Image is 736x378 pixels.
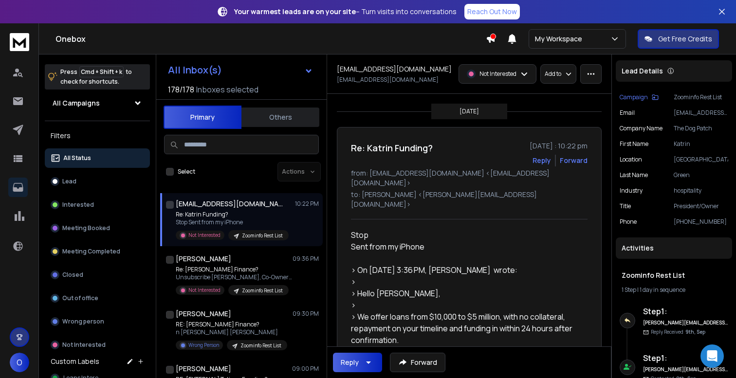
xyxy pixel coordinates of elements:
h1: [PERSON_NAME] [176,254,231,264]
p: Not Interested [479,70,516,78]
span: 1 day in sequence [640,286,685,294]
button: Wrong person [45,312,150,331]
p: n [PERSON_NAME] [PERSON_NAME] [176,328,287,336]
p: from: [EMAIL_ADDRESS][DOMAIN_NAME] <[EMAIL_ADDRESS][DOMAIN_NAME]> [351,168,588,188]
p: Zoominfo Rest List [674,93,728,101]
p: Zoominfo Rest List [242,232,283,239]
p: Last Name [620,171,648,179]
p: [GEOGRAPHIC_DATA] [674,156,728,163]
a: Reach Out Now [464,4,520,19]
p: Lead [62,178,76,185]
button: Reply [333,353,382,372]
p: Zoominfo Rest List [240,342,281,349]
p: Wrong person [62,318,104,325]
h1: Onebox [55,33,486,45]
p: [EMAIL_ADDRESS][DOMAIN_NAME] [674,109,728,117]
button: Lead [45,172,150,191]
p: Stop Sent from my iPhone [176,218,289,226]
p: Meeting Completed [62,248,120,255]
p: 09:36 PM [293,255,319,263]
p: Interested [62,201,94,209]
button: All Status [45,148,150,168]
p: Unsubscribe [PERSON_NAME], Co-Owner/Broker [176,273,293,281]
p: My Workspace [535,34,586,44]
p: Company Name [620,125,662,132]
img: logo [10,33,29,51]
p: [DATE] [460,108,479,115]
button: Meeting Booked [45,218,150,238]
p: Email [620,109,635,117]
p: Out of office [62,294,98,302]
h1: [EMAIL_ADDRESS][DOMAIN_NAME] [337,64,452,74]
p: The Dog Patch [674,125,728,132]
p: Lead Details [622,66,663,76]
p: – Turn visits into conversations [234,7,457,17]
p: First Name [620,140,648,148]
p: Not Interested [188,287,221,294]
h1: Zoominfo Rest List [622,270,726,280]
div: Open Intercom Messenger [700,344,724,368]
h3: Inboxes selected [196,84,258,95]
p: [EMAIL_ADDRESS][DOMAIN_NAME] [337,76,439,84]
p: location [620,156,642,163]
button: Reply [533,156,551,165]
p: 10:22 PM [295,200,319,208]
button: O [10,353,29,372]
p: Not Interested [62,341,106,349]
h6: [PERSON_NAME][EMAIL_ADDRESS][DOMAIN_NAME] [643,366,728,373]
h1: [PERSON_NAME] [176,364,231,374]
span: 9th, Sep [685,328,705,335]
p: Wrong Person [188,342,219,349]
div: | [622,286,726,294]
div: Forward [560,156,588,165]
p: title [620,202,631,210]
p: Add to [545,70,561,78]
p: [DATE] : 10:22 pm [530,141,588,151]
button: Meeting Completed [45,242,150,261]
p: Campaign [620,93,648,101]
button: All Campaigns [45,93,150,113]
h6: Step 1 : [643,352,728,364]
h6: Step 1 : [643,306,728,317]
p: Phone [620,218,637,226]
p: All Status [63,154,91,162]
p: Meeting Booked [62,224,110,232]
p: hospitality [674,187,728,195]
p: 09:30 PM [293,310,319,318]
h1: All Campaigns [53,98,100,108]
label: Select [178,168,195,176]
p: Re: [PERSON_NAME] Finance? [176,266,293,273]
p: President/Owner [674,202,728,210]
p: Reply Received [651,328,705,336]
div: Activities [616,237,732,259]
div: Reply [341,358,359,367]
h3: Custom Labels [51,357,99,366]
button: Primary [164,106,241,129]
h3: Filters [45,129,150,143]
p: industry [620,187,643,195]
p: Not Interested [188,232,221,239]
button: Out of office [45,288,150,308]
span: 1 Step [622,286,636,294]
span: Cmd + Shift + k [79,66,124,77]
p: Press to check for shortcuts. [60,67,132,87]
p: Katrin [674,140,728,148]
p: Zoominfo Rest List [242,287,283,294]
h1: [PERSON_NAME] [176,309,231,319]
p: Green [674,171,728,179]
button: Closed [45,265,150,285]
button: All Inbox(s) [160,60,321,80]
p: to: [PERSON_NAME] <[PERSON_NAME][EMAIL_ADDRESS][DOMAIN_NAME]> [351,190,588,209]
strong: Your warmest leads are on your site [234,7,356,16]
p: 09:00 PM [292,365,319,373]
h1: Re: Katrin Funding? [351,141,433,155]
button: Interested [45,195,150,215]
p: [PHONE_NUMBER] [674,218,728,226]
h1: All Inbox(s) [168,65,222,75]
p: Closed [62,271,83,279]
button: Get Free Credits [638,29,719,49]
button: Campaign [620,93,659,101]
